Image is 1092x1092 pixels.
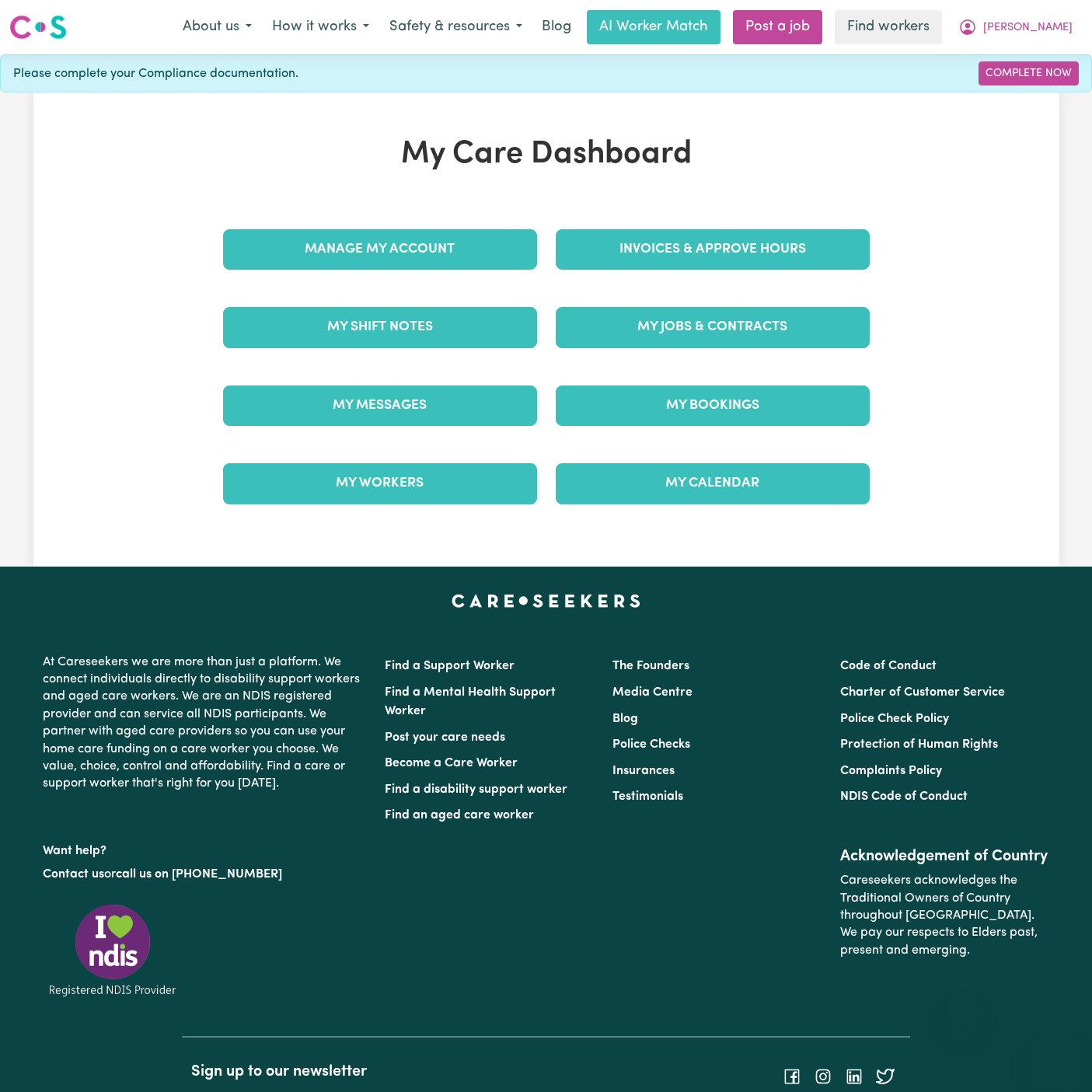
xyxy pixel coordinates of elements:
a: NDIS Code of Conduct [840,790,968,803]
a: Post your care needs [385,731,505,744]
button: Safety & resources [379,11,532,44]
a: Find a Mental Health Support Worker [385,686,556,717]
a: Become a Care Worker [385,757,518,769]
img: Registered NDIS provider [43,902,183,999]
a: call us on [PHONE_NUMBER] [116,868,282,881]
a: Police Checks [612,738,690,751]
img: Careseekers logo [9,13,67,41]
a: Testimonials [612,790,683,803]
iframe: Button to launch messaging window [1030,1030,1080,1080]
a: Complaints Policy [840,765,942,777]
p: At Careseekers we are more than just a platform. We connect individuals directly to disability su... [43,647,366,799]
a: The Founders [612,660,689,672]
a: Post a job [733,10,822,44]
a: Blog [532,10,581,44]
a: Protection of Human Rights [840,738,998,751]
button: About us [173,11,262,44]
a: Careseekers home page [452,595,640,607]
a: My Shift Notes [223,307,537,347]
a: Follow Careseekers on LinkedIn [845,1069,863,1082]
a: Invoices & Approve Hours [556,229,870,270]
a: Follow Careseekers on Facebook [783,1069,801,1082]
a: Media Centre [612,686,693,699]
p: Careseekers acknowledges the Traditional Owners of Country throughout [GEOGRAPHIC_DATA]. We pay o... [840,866,1049,965]
h1: My Care Dashboard [214,136,879,173]
a: My Workers [223,463,537,504]
a: My Messages [223,386,537,426]
a: Find a disability support worker [385,783,567,796]
a: Police Check Policy [840,713,949,725]
a: Careseekers logo [9,9,67,45]
iframe: Close message [947,993,978,1024]
h2: Acknowledgement of Country [840,847,1049,866]
a: Charter of Customer Service [840,686,1005,699]
button: My Account [948,11,1083,44]
p: Want help? [43,836,366,860]
a: AI Worker Match [587,10,720,44]
a: Code of Conduct [840,660,937,672]
a: My Jobs & Contracts [556,307,870,347]
a: Follow Careseekers on Twitter [876,1069,895,1082]
a: Insurances [612,765,675,777]
h2: Sign up to our newsletter [191,1062,536,1081]
button: How it works [262,11,379,44]
a: Manage My Account [223,229,537,270]
a: My Calendar [556,463,870,504]
a: Complete Now [979,61,1079,85]
span: Please complete your Compliance documentation. [13,65,298,83]
a: Find workers [835,10,942,44]
a: Blog [612,713,638,725]
a: Find an aged care worker [385,809,534,822]
a: Find a Support Worker [385,660,515,672]
a: Contact us [43,868,104,881]
a: Follow Careseekers on Instagram [814,1069,832,1082]
span: [PERSON_NAME] [983,19,1073,37]
a: My Bookings [556,386,870,426]
p: or [43,860,366,889]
